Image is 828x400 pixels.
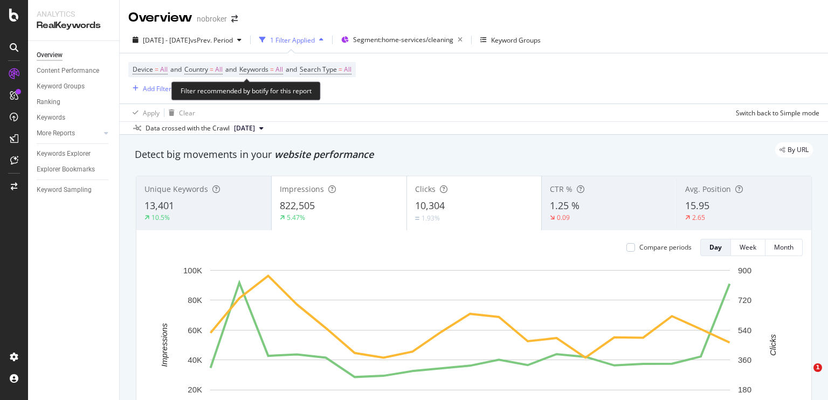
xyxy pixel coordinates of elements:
span: = [210,65,213,74]
div: Clear [179,108,195,118]
a: More Reports [37,128,101,139]
span: 10,304 [415,199,445,212]
span: 2025 Sep. 1st [234,123,255,133]
iframe: Intercom live chat [791,363,817,389]
div: arrow-right-arrow-left [231,15,238,23]
a: Explorer Bookmarks [37,164,112,175]
div: Keywords Explorer [37,148,91,160]
span: Search Type [300,65,337,74]
div: Keyword Groups [37,81,85,92]
div: Switch back to Simple mode [736,108,819,118]
button: Apply [128,104,160,121]
div: 2.65 [692,213,705,222]
a: Keywords Explorer [37,148,112,160]
button: [DATE] [230,122,268,135]
span: 1 [813,363,822,372]
a: Keywords [37,112,112,123]
span: All [275,62,283,77]
img: Equal [415,217,419,220]
div: Overview [37,50,63,61]
text: 720 [738,295,751,305]
button: Month [765,239,803,256]
span: = [155,65,158,74]
div: Week [740,243,756,252]
span: By URL [788,147,809,153]
text: 100K [183,266,202,275]
span: Avg. Position [685,184,731,194]
span: vs Prev. Period [190,36,233,45]
span: and [170,65,182,74]
span: Impressions [280,184,324,194]
text: 40K [188,355,202,364]
button: Keyword Groups [476,31,545,49]
span: 13,401 [144,199,174,212]
a: Ranking [37,96,112,108]
a: Keyword Sampling [37,184,112,196]
text: 20K [188,385,202,394]
span: 1.25 % [550,199,579,212]
span: Country [184,65,208,74]
span: All [160,62,168,77]
div: Compare periods [639,243,692,252]
div: Add Filter [143,84,171,93]
text: Impressions [160,323,169,367]
text: 60K [188,326,202,335]
div: 10.5% [151,213,170,222]
button: Day [700,239,731,256]
span: = [339,65,342,74]
span: [DATE] - [DATE] [143,36,190,45]
span: and [286,65,297,74]
button: Add Filter [128,82,171,95]
div: 0.09 [557,213,570,222]
span: 15.95 [685,199,709,212]
text: 180 [738,385,751,394]
span: 822,505 [280,199,315,212]
button: Segment:home-services/cleaning [337,31,467,49]
text: 540 [738,326,751,335]
span: All [215,62,223,77]
text: 360 [738,355,751,364]
div: RealKeywords [37,19,111,32]
div: Keywords [37,112,65,123]
span: Unique Keywords [144,184,208,194]
div: Day [709,243,722,252]
div: 1.93% [422,213,440,223]
div: Analytics [37,9,111,19]
div: Keyword Sampling [37,184,92,196]
span: All [344,62,351,77]
button: Clear [164,104,195,121]
button: Week [731,239,765,256]
div: Overview [128,9,192,27]
div: More Reports [37,128,75,139]
button: Switch back to Simple mode [732,104,819,121]
div: 1 Filter Applied [270,36,315,45]
span: and [225,65,237,74]
div: legacy label [775,142,813,157]
button: [DATE] - [DATE]vsPrev. Period [128,31,246,49]
text: 900 [738,266,751,275]
span: Keywords [239,65,268,74]
div: Content Performance [37,65,99,77]
div: Apply [143,108,160,118]
text: 80K [188,295,202,305]
div: Data crossed with the Crawl [146,123,230,133]
a: Overview [37,50,112,61]
div: Explorer Bookmarks [37,164,95,175]
button: 1 Filter Applied [255,31,328,49]
a: Keyword Groups [37,81,112,92]
span: CTR % [550,184,572,194]
div: nobroker [197,13,227,24]
div: Ranking [37,96,60,108]
span: = [270,65,274,74]
div: Filter recommended by botify for this report [171,81,321,100]
text: Clicks [768,334,777,355]
div: Keyword Groups [491,36,541,45]
div: Month [774,243,793,252]
a: Content Performance [37,65,112,77]
span: Segment: home-services/cleaning [353,35,453,44]
span: Clicks [415,184,436,194]
span: Device [133,65,153,74]
div: 5.47% [287,213,305,222]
